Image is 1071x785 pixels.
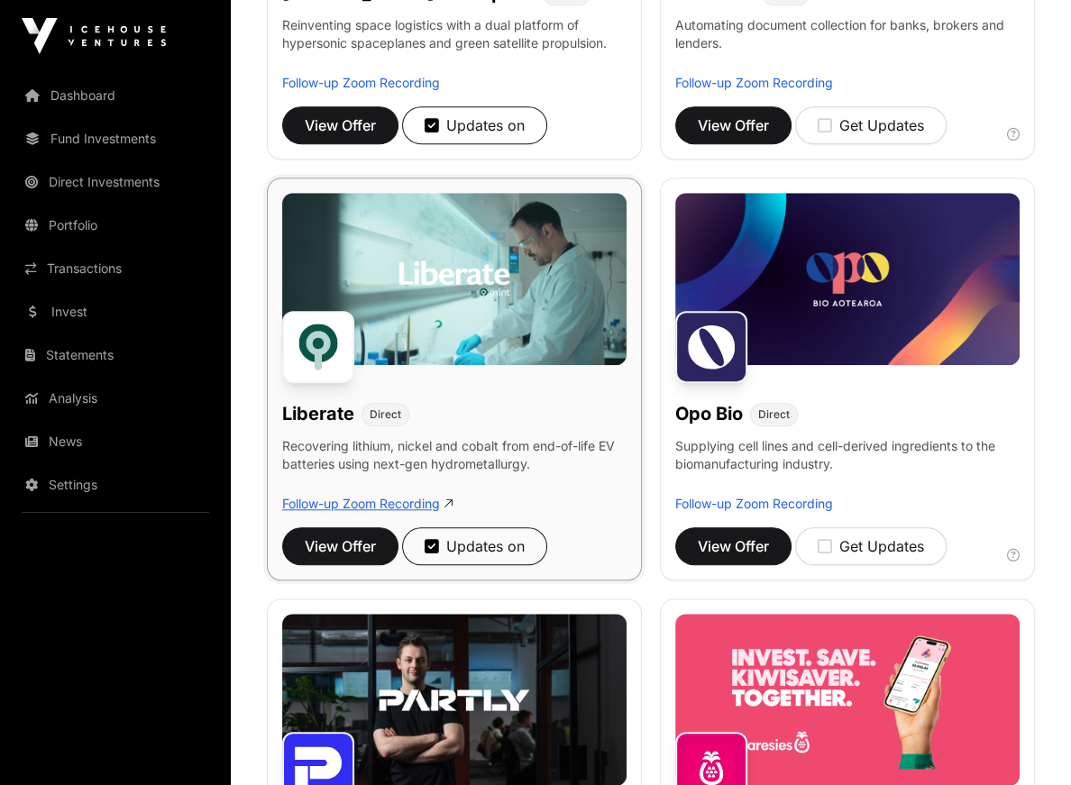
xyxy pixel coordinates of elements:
button: View Offer [282,527,398,565]
button: Updates on [402,527,547,565]
button: View Offer [282,106,398,144]
div: Get Updates [818,535,924,557]
span: View Offer [698,535,769,557]
p: Reinventing space logistics with a dual platform of hypersonic spaceplanes and green satellite pr... [282,16,627,74]
a: Invest [14,292,216,332]
button: View Offer [675,527,792,565]
p: Supplying cell lines and cell-derived ingredients to the biomanufacturing industry. [675,437,1020,473]
a: Follow-up Zoom Recording [282,496,440,511]
a: Fund Investments [14,119,216,159]
h1: Opo Bio [675,401,743,426]
a: Statements [14,335,216,375]
div: Updates on [425,114,525,136]
a: Follow-up Zoom Recording [675,75,833,90]
div: Get Updates [818,114,924,136]
img: Opo Bio [675,311,747,383]
span: Direct [758,407,790,422]
div: Updates on [425,535,525,557]
button: View Offer [675,106,792,144]
a: Follow-up Zoom Recording [282,75,440,90]
a: Portfolio [14,205,216,245]
button: Get Updates [795,106,947,144]
button: Get Updates [795,527,947,565]
p: Automating document collection for banks, brokers and lenders. [675,16,1020,74]
a: Analysis [14,379,216,418]
span: View Offer [305,114,376,136]
a: News [14,422,216,461]
img: Opo-Bio-Banner.jpg [675,193,1020,365]
h1: Liberate [282,401,354,426]
img: Liberate-Banner.jpg [282,193,627,365]
p: Recovering lithium, nickel and cobalt from end-of-life EV batteries using next-gen hydrometallurgy. [282,437,627,495]
img: Icehouse Ventures Logo [22,18,166,54]
iframe: Chat Widget [981,698,1071,785]
a: Settings [14,465,216,505]
a: Transactions [14,249,216,288]
span: View Offer [305,535,376,557]
a: Follow-up Zoom Recording [675,496,833,511]
button: Updates on [402,106,547,144]
img: Liberate [282,311,354,383]
a: Direct Investments [14,162,216,202]
a: Dashboard [14,76,216,115]
span: Direct [370,407,401,422]
span: View Offer [698,114,769,136]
